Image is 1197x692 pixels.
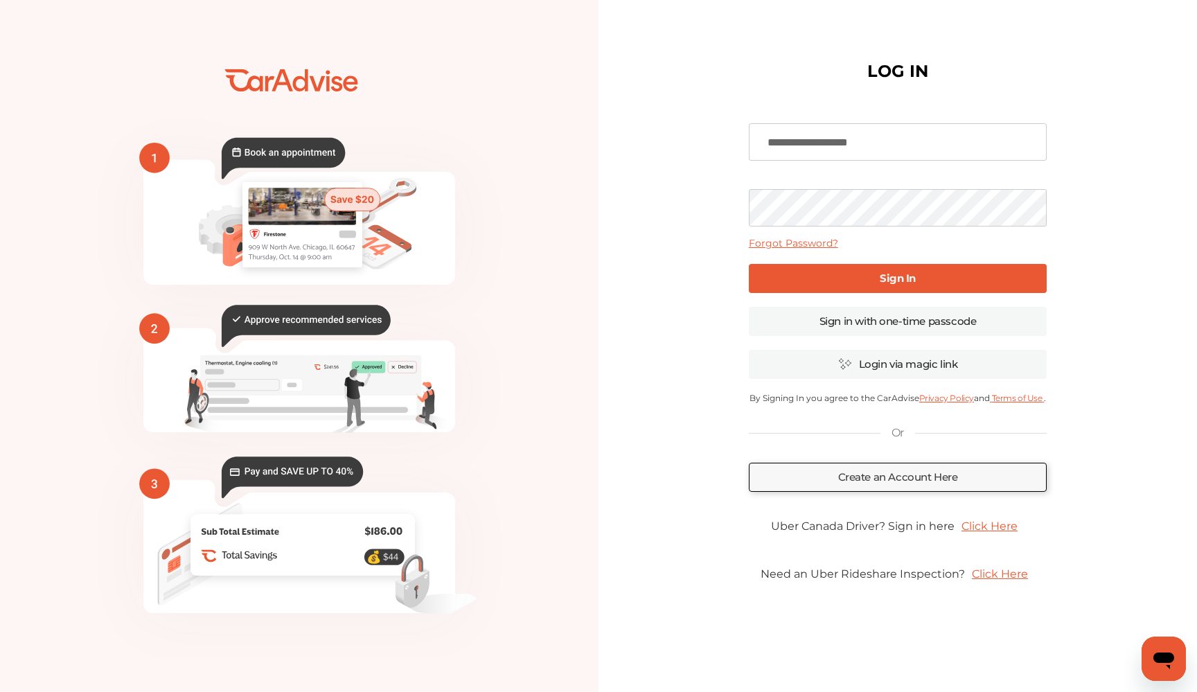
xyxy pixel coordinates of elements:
[749,307,1047,336] a: Sign in with one-time passcode
[749,463,1047,492] a: Create an Account Here
[761,567,965,580] span: Need an Uber Rideshare Inspection?
[366,549,382,564] text: 💰
[1142,637,1186,681] iframe: Button to launch messaging window
[955,513,1025,540] a: Click Here
[749,264,1047,293] a: Sign In
[892,425,904,441] p: Or
[965,560,1035,587] a: Click Here
[771,520,955,533] span: Uber Canada Driver? Sign in here
[990,393,1044,403] a: Terms of Use
[880,272,916,285] b: Sign In
[838,357,852,371] img: magic_icon.32c66aac.svg
[867,64,928,78] h1: LOG IN
[919,393,974,403] a: Privacy Policy
[749,393,1047,403] p: By Signing In you agree to the CarAdvise and .
[749,350,1047,379] a: Login via magic link
[749,237,838,249] a: Forgot Password?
